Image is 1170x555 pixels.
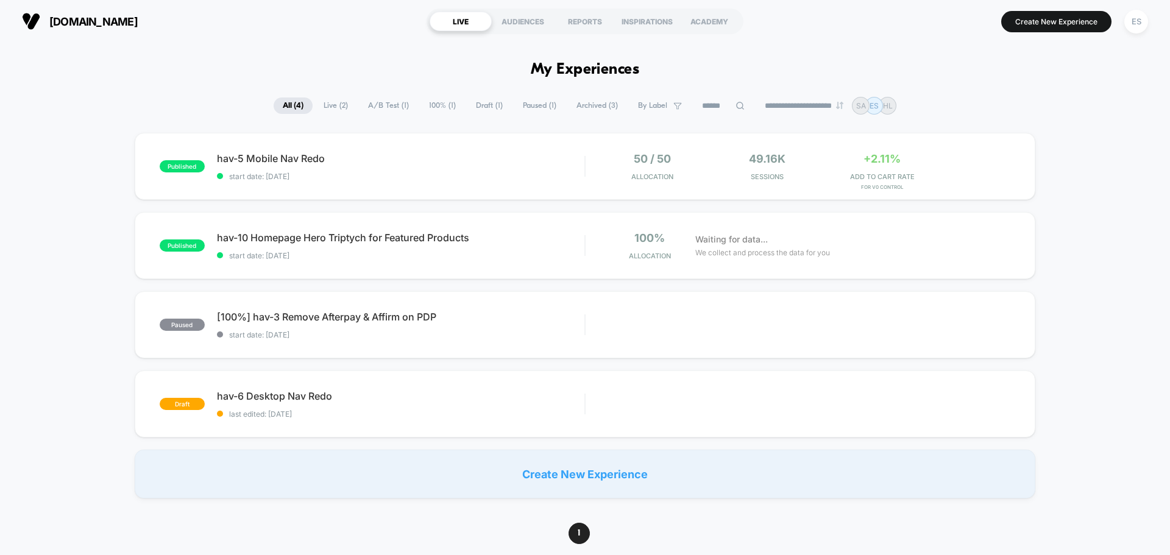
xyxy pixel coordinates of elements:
img: Visually logo [22,12,40,30]
span: Draft ( 1 ) [467,97,512,114]
span: Waiting for data... [695,233,768,246]
span: draft [160,398,205,410]
span: published [160,160,205,172]
div: AUDIENCES [492,12,554,31]
div: Create New Experience [135,450,1035,498]
span: We collect and process the data for you [695,247,830,258]
span: [100%] hav-3 Remove Afterpay & Affirm on PDP [217,311,584,323]
h1: My Experiences [531,61,640,79]
div: INSPIRATIONS [616,12,678,31]
span: ADD TO CART RATE [828,172,937,181]
span: +2.11% [863,152,901,165]
span: 100% ( 1 ) [420,97,465,114]
span: 49.16k [749,152,785,165]
span: Live ( 2 ) [314,97,357,114]
button: ES [1121,9,1152,34]
span: hav-10 Homepage Hero Triptych for Featured Products [217,232,584,244]
div: LIVE [430,12,492,31]
button: [DOMAIN_NAME] [18,12,141,31]
span: 100% [634,232,665,244]
span: Sessions [713,172,822,181]
span: hav-5 Mobile Nav Redo [217,152,584,164]
span: start date: [DATE] [217,251,584,260]
span: 50 / 50 [634,152,671,165]
span: last edited: [DATE] [217,409,584,419]
div: REPORTS [554,12,616,31]
span: [DOMAIN_NAME] [49,15,138,28]
span: hav-6 Desktop Nav Redo [217,390,584,402]
p: ES [870,101,879,110]
span: Archived ( 3 ) [567,97,627,114]
button: Create New Experience [1001,11,1111,32]
span: A/B Test ( 1 ) [359,97,418,114]
span: for v0 control [828,184,937,190]
span: By Label [638,101,667,110]
span: Allocation [631,172,673,181]
span: start date: [DATE] [217,330,584,339]
span: Paused ( 1 ) [514,97,565,114]
p: SA [856,101,866,110]
div: ES [1124,10,1148,34]
span: Allocation [629,252,671,260]
span: start date: [DATE] [217,172,584,181]
span: All ( 4 ) [274,97,313,114]
span: published [160,239,205,252]
img: end [836,102,843,109]
span: paused [160,319,205,331]
p: HL [883,101,893,110]
div: ACADEMY [678,12,740,31]
span: 1 [569,523,590,544]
